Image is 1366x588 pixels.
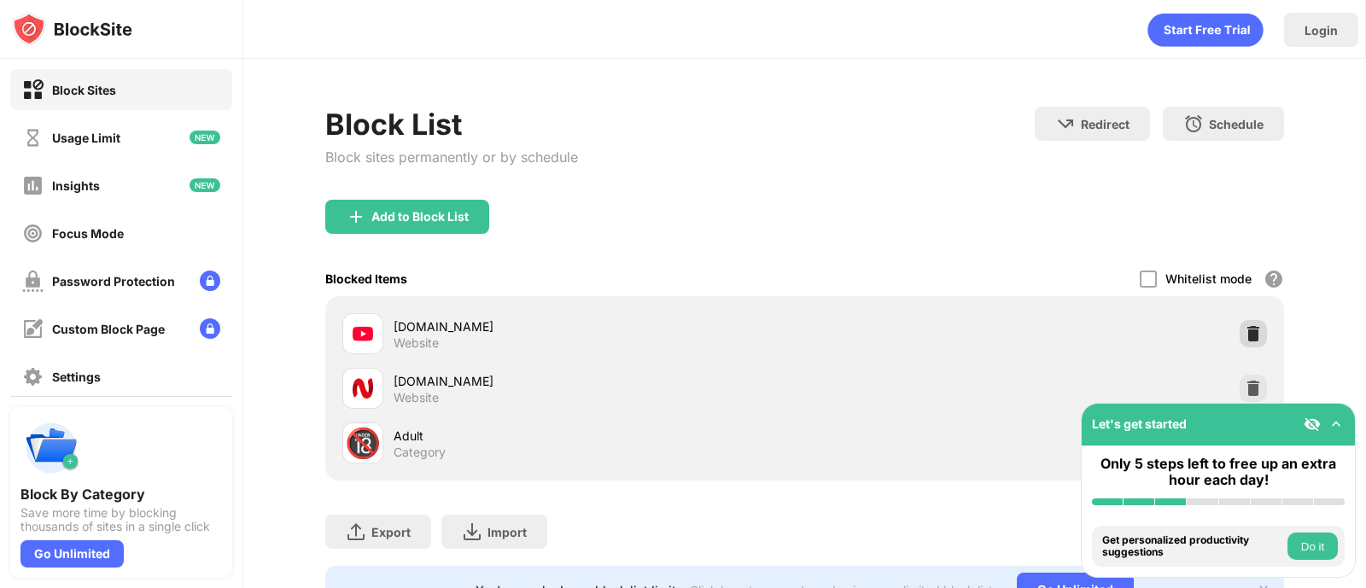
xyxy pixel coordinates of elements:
[20,486,222,503] div: Block By Category
[394,372,805,390] div: [DOMAIN_NAME]
[52,131,120,145] div: Usage Limit
[52,370,101,384] div: Settings
[52,226,124,241] div: Focus Mode
[394,427,805,445] div: Adult
[1147,13,1264,47] div: animation
[200,271,220,291] img: lock-menu.svg
[190,131,220,144] img: new-icon.svg
[394,335,439,351] div: Website
[371,525,411,539] div: Export
[22,127,44,148] img: time-usage-off.svg
[1304,416,1321,433] img: eye-not-visible.svg
[1102,534,1283,559] div: Get personalized productivity suggestions
[371,210,469,224] div: Add to Block List
[1092,416,1187,431] div: Let's get started
[1328,416,1345,433] img: omni-setup-toggle.svg
[353,378,373,399] img: favicons
[394,390,439,405] div: Website
[22,366,44,387] img: settings-off.svg
[22,79,44,101] img: block-on.svg
[394,445,446,460] div: Category
[190,178,220,192] img: new-icon.svg
[487,525,527,539] div: Import
[22,271,44,292] img: password-protection-off.svg
[345,426,381,461] div: 🔞
[52,83,116,97] div: Block Sites
[353,323,373,344] img: favicons
[20,506,222,533] div: Save more time by blocking thousands of sites in a single click
[1081,117,1130,131] div: Redirect
[52,322,165,336] div: Custom Block Page
[1305,23,1338,38] div: Login
[325,148,578,166] div: Block sites permanently or by schedule
[22,175,44,196] img: insights-off.svg
[52,274,175,288] div: Password Protection
[200,318,220,339] img: lock-menu.svg
[325,271,407,286] div: Blocked Items
[1287,533,1338,560] button: Do it
[20,417,82,479] img: push-categories.svg
[1092,456,1345,488] div: Only 5 steps left to free up an extra hour each day!
[394,317,805,335] div: [DOMAIN_NAME]
[1209,117,1264,131] div: Schedule
[52,178,100,193] div: Insights
[22,318,44,340] img: customize-block-page-off.svg
[12,12,132,46] img: logo-blocksite.svg
[20,540,124,568] div: Go Unlimited
[22,223,44,244] img: focus-off.svg
[1165,271,1252,286] div: Whitelist mode
[325,107,578,142] div: Block List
